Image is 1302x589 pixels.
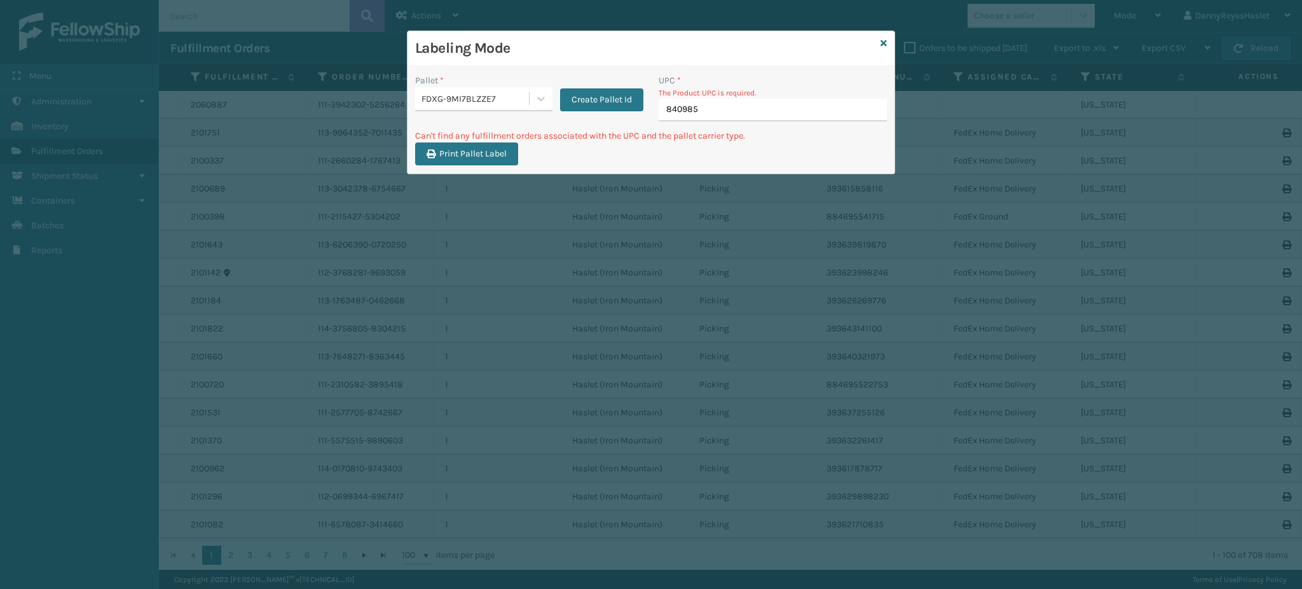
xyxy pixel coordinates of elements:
label: Pallet [415,74,444,87]
div: FDXG-9MI7BLZZE7 [421,92,530,106]
p: The Product UPC is required. [659,87,887,99]
label: UPC [659,74,681,87]
button: Create Pallet Id [560,88,643,111]
button: Print Pallet Label [415,142,518,165]
p: Can't find any fulfillment orders associated with the UPC and the pallet carrier type. [415,129,887,142]
h3: Labeling Mode [415,39,875,58]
